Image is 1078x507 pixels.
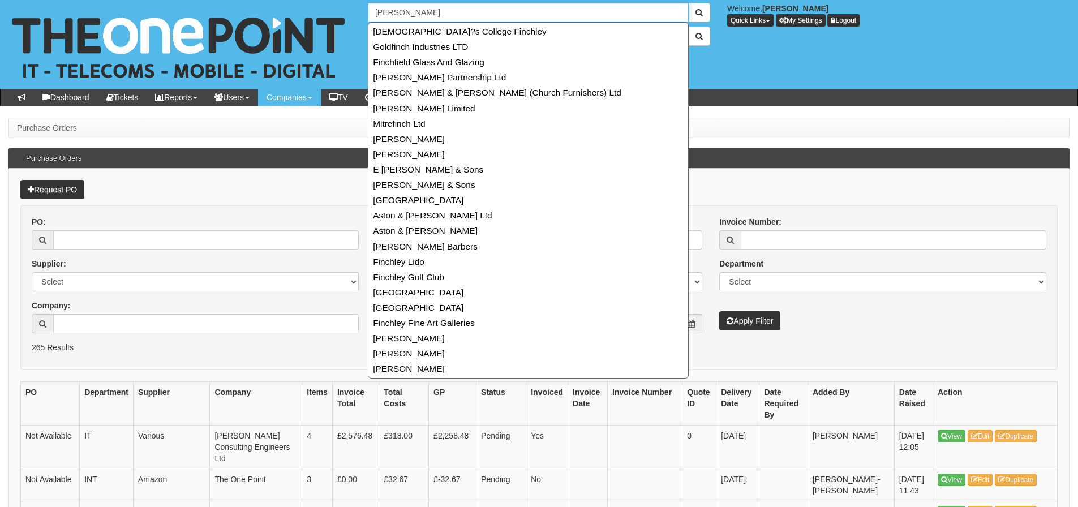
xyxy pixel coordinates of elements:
th: Invoice Total [332,381,379,425]
a: Request PO [20,180,84,199]
td: [PERSON_NAME] [808,425,894,469]
a: [PERSON_NAME] [370,361,687,376]
td: Not Available [21,425,80,469]
th: Quote ID [682,381,716,425]
a: Companies [258,89,321,106]
a: Edit [968,474,993,486]
label: Invoice Number: [719,216,781,227]
th: GP [429,381,476,425]
a: Logout [827,14,860,27]
td: [PERSON_NAME]-[PERSON_NAME] [808,469,894,501]
td: Pending [476,469,526,501]
a: View [938,474,965,486]
td: Various [133,425,210,469]
th: PO [21,381,80,425]
label: Company: [32,300,70,311]
th: Date Required By [759,381,808,425]
a: TV [321,89,357,106]
a: Finchley Golf Club [370,269,687,285]
label: Department [719,258,763,269]
b: [PERSON_NAME] [762,4,828,13]
td: 4 [302,425,333,469]
a: [PERSON_NAME] Barbers [370,239,687,254]
td: [DATE] [716,469,759,501]
a: [PERSON_NAME] & Sons [370,177,687,192]
th: Total Costs [379,381,429,425]
td: No [526,469,568,501]
a: [GEOGRAPHIC_DATA] [370,192,687,208]
a: Goldfinch Industries LTD [370,39,687,54]
a: [PERSON_NAME] [370,131,687,147]
button: Quick Links [727,14,774,27]
h3: Purchase Orders [20,149,87,168]
td: [DATE] 11:43 [894,469,933,501]
td: £-32.67 [429,469,476,501]
a: [GEOGRAPHIC_DATA] [370,285,687,300]
th: Supplier [133,381,210,425]
a: E [PERSON_NAME] & Sons [370,162,687,177]
td: Pending [476,425,526,469]
td: [DATE] 12:05 [894,425,933,469]
a: Finchley Lido [370,254,687,269]
a: [PERSON_NAME] [370,147,687,162]
div: Welcome, [719,3,1078,27]
label: Supplier: [32,258,66,269]
button: Apply Filter [719,311,780,330]
a: Aston & [PERSON_NAME] Ltd [370,208,687,223]
a: Dashboard [34,89,98,106]
a: [GEOGRAPHIC_DATA] [370,300,687,315]
a: [PERSON_NAME] [370,330,687,346]
th: Added By [808,381,894,425]
th: Status [476,381,526,425]
a: Edit [968,430,993,442]
a: Reports [147,89,206,106]
a: [DEMOGRAPHIC_DATA]?s College Finchley [370,24,687,39]
th: Department [80,381,134,425]
td: Not Available [21,469,80,501]
p: 265 Results [32,342,1046,353]
a: My Settings [776,14,826,27]
a: Aston & [PERSON_NAME] [370,223,687,238]
a: Finchfield Glass And Glazing [370,54,687,70]
th: Delivery Date [716,381,759,425]
a: [PERSON_NAME] Partnership Ltd [370,70,687,85]
a: [PERSON_NAME] & [PERSON_NAME] (Church Furnishers) Ltd [370,85,687,100]
a: OOH [357,89,398,106]
li: Purchase Orders [17,122,77,134]
a: Duplicate [995,430,1037,442]
a: Users [206,89,258,106]
a: Duplicate [995,474,1037,486]
td: Amazon [133,469,210,501]
th: Date Raised [894,381,933,425]
td: IT [80,425,134,469]
a: View [938,430,965,442]
th: Invoice Number [608,381,682,425]
input: Search Companies [368,3,689,22]
td: 3 [302,469,333,501]
td: [PERSON_NAME] Consulting Engineers Ltd [210,425,302,469]
td: Yes [526,425,568,469]
td: £0.00 [332,469,379,501]
label: PO: [32,216,46,227]
th: Action [933,381,1058,425]
td: [DATE] [716,425,759,469]
a: [PERSON_NAME] [370,346,687,361]
a: Mitrefinch Ltd [370,116,687,131]
td: INT [80,469,134,501]
td: £32.67 [379,469,429,501]
a: [PERSON_NAME] Limited [370,101,687,116]
td: £2,576.48 [332,425,379,469]
a: Tickets [98,89,147,106]
td: £2,258.48 [429,425,476,469]
th: Company [210,381,302,425]
a: Finchley Fine Art Galleries [370,315,687,330]
th: Invoice Date [568,381,608,425]
td: £318.00 [379,425,429,469]
th: Invoiced [526,381,568,425]
td: The One Point [210,469,302,501]
th: Items [302,381,333,425]
td: 0 [682,425,716,469]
